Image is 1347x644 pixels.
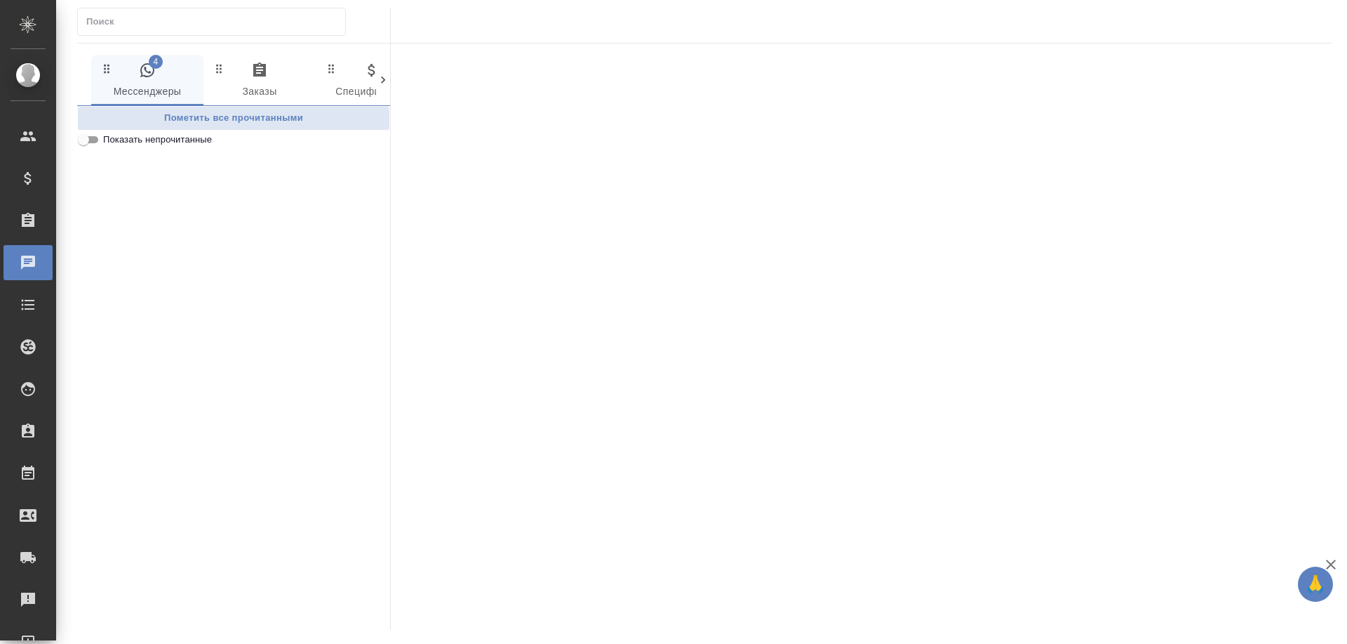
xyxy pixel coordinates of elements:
input: Поиск [86,12,345,32]
svg: Зажми и перетащи, чтобы поменять порядок вкладок [325,62,338,75]
span: Мессенджеры [100,62,195,100]
span: Заказы [212,62,307,100]
button: 🙏 [1298,567,1333,602]
span: Показать непрочитанные [103,133,212,147]
span: Пометить все прочитанными [85,110,382,126]
span: 🙏 [1304,570,1327,599]
svg: Зажми и перетащи, чтобы поменять порядок вкладок [100,62,114,75]
span: Спецификации [324,62,420,100]
svg: Зажми и перетащи, чтобы поменять порядок вкладок [213,62,226,75]
span: 4 [149,55,163,69]
button: Пометить все прочитанными [77,106,390,131]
